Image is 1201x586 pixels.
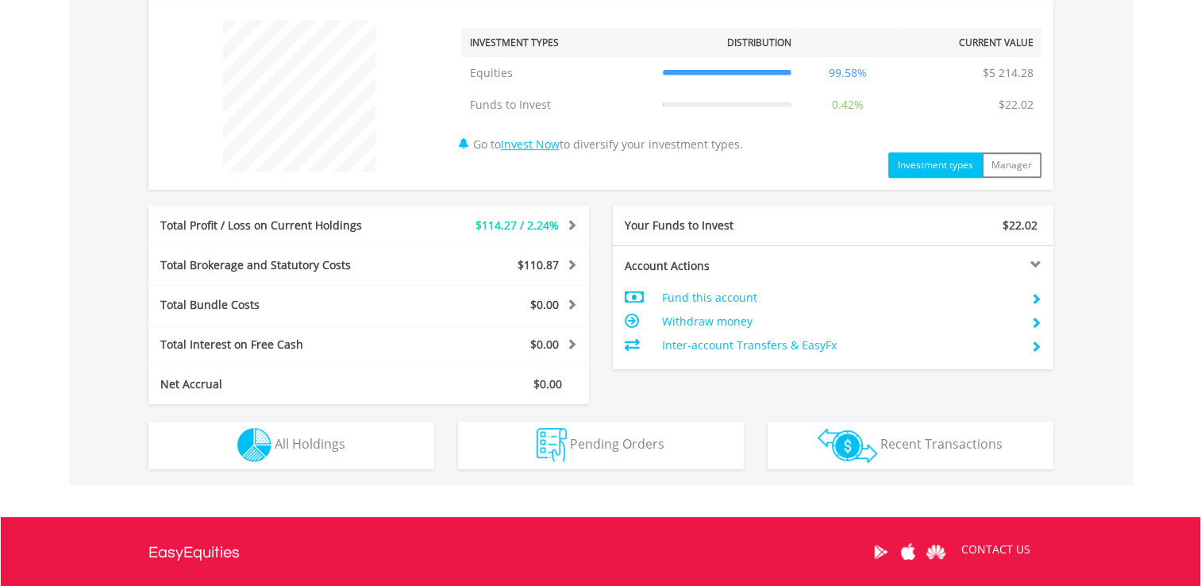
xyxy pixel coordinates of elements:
span: $0.00 [530,297,559,312]
span: $0.00 [533,376,562,391]
span: $114.27 / 2.24% [475,218,559,233]
span: Pending Orders [570,435,664,453]
span: $110.87 [518,257,559,272]
span: Recent Transactions [880,435,1003,453]
a: Invest Now [501,137,560,152]
td: Equities [462,57,655,89]
td: 0.42% [799,89,896,121]
span: All Holdings [275,435,345,453]
td: Withdraw money [661,310,1018,333]
div: Distribution [727,36,791,49]
th: Current Value [896,28,1041,57]
a: CONTACT US [950,527,1041,572]
button: Investment types [888,152,983,178]
img: holdings-wht.png [237,428,271,462]
button: Recent Transactions [768,422,1053,469]
span: $22.02 [1003,218,1037,233]
button: Pending Orders [458,422,744,469]
td: $22.02 [991,89,1041,121]
a: Apple [895,527,922,576]
img: pending_instructions-wht.png [537,428,567,462]
td: $5 214.28 [975,57,1041,89]
span: $0.00 [530,337,559,352]
div: Total Profit / Loss on Current Holdings [148,218,406,233]
th: Investment Types [462,28,655,57]
div: Account Actions [613,258,833,274]
a: Huawei [922,527,950,576]
div: Your Funds to Invest [613,218,833,233]
button: Manager [982,152,1041,178]
button: All Holdings [148,422,434,469]
td: Funds to Invest [462,89,655,121]
td: Fund this account [661,286,1018,310]
div: Net Accrual [148,376,406,392]
td: Inter-account Transfers & EasyFx [661,333,1018,357]
div: Total Brokerage and Statutory Costs [148,257,406,273]
div: Total Interest on Free Cash [148,337,406,353]
div: Total Bundle Costs [148,297,406,313]
img: transactions-zar-wht.png [818,428,877,463]
td: 99.58% [799,57,896,89]
div: Go to to diversify your investment types. [450,12,1053,178]
a: Google Play [867,527,895,576]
